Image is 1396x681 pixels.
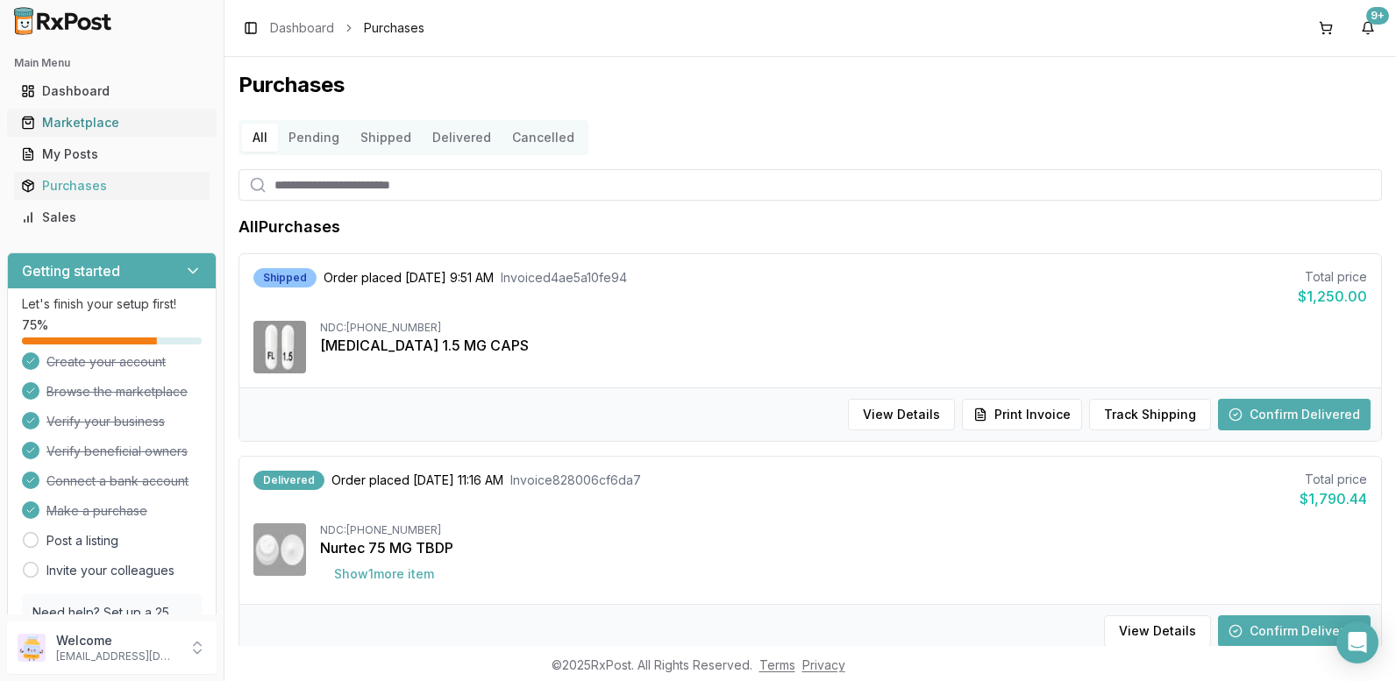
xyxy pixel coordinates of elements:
button: All [242,124,278,152]
button: Show1more item [320,558,448,590]
button: My Posts [7,140,217,168]
span: Invoice 828006cf6da7 [510,472,641,489]
p: Need help? Set up a 25 minute call with our team to set up. [32,604,191,656]
button: Confirm Delivered [1218,615,1371,647]
button: 9+ [1354,14,1382,42]
h1: All Purchases [239,215,340,239]
img: RxPost Logo [7,7,119,35]
div: Sales [21,209,203,226]
div: Marketplace [21,114,203,131]
button: Track Shipping [1089,399,1211,430]
button: Purchases [7,172,217,200]
div: Open Intercom Messenger [1336,621,1378,663]
button: Dashboard [7,77,217,105]
div: Shipped [253,268,317,287]
a: Dashboard [270,19,334,37]
span: Invoice d4ae5a10fe94 [501,269,627,287]
button: View Details [1104,615,1211,647]
div: Total price [1298,268,1367,286]
div: Delivered [253,471,324,490]
h3: Getting started [22,260,120,281]
a: Marketplace [14,107,210,138]
span: Verify beneficial owners [46,443,188,460]
button: Pending [278,124,350,152]
div: $1,790.44 [1300,488,1367,509]
div: Dashboard [21,82,203,100]
span: Order placed [DATE] 11:16 AM [331,472,503,489]
a: Invite your colleagues [46,562,174,579]
h2: Main Menu [14,56,210,70]
a: My Posts [14,138,210,170]
a: Privacy [802,657,845,672]
div: NDC: [PHONE_NUMBER] [320,321,1367,335]
div: NDC: [PHONE_NUMBER] [320,523,1367,537]
button: Delivered [422,124,502,152]
button: Sales [7,203,217,231]
button: Print Invoice [962,399,1082,430]
div: $1,250.00 [1298,286,1367,307]
button: Marketplace [7,109,217,137]
a: Purchases [14,170,210,202]
p: Let's finish your setup first! [22,295,202,313]
h1: Purchases [239,71,1382,99]
a: Dashboard [14,75,210,107]
div: Total price [1300,471,1367,488]
span: Connect a bank account [46,472,189,490]
span: Purchases [364,19,424,37]
button: Shipped [350,124,422,152]
nav: breadcrumb [270,19,424,37]
p: Welcome [56,632,178,649]
a: Sales [14,202,210,233]
a: Terms [759,657,795,672]
img: User avatar [18,634,46,662]
div: Nurtec 75 MG TBDP [320,537,1367,558]
div: 9+ [1366,7,1389,25]
button: View Details [848,399,955,430]
span: Make a purchase [46,502,147,520]
span: Order placed [DATE] 9:51 AM [324,269,494,287]
span: 75 % [22,316,48,334]
p: [EMAIL_ADDRESS][DOMAIN_NAME] [56,649,178,663]
div: Purchases [21,177,203,195]
span: Browse the marketplace [46,383,188,401]
a: Post a listing [46,532,118,550]
img: Vraylar 1.5 MG CAPS [253,321,306,373]
div: My Posts [21,145,203,163]
button: Confirm Delivered [1218,399,1371,430]
img: Nurtec 75 MG TBDP [253,523,306,576]
span: Create your account [46,353,166,371]
div: [MEDICAL_DATA] 1.5 MG CAPS [320,335,1367,356]
button: Cancelled [502,124,585,152]
span: Verify your business [46,413,165,430]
